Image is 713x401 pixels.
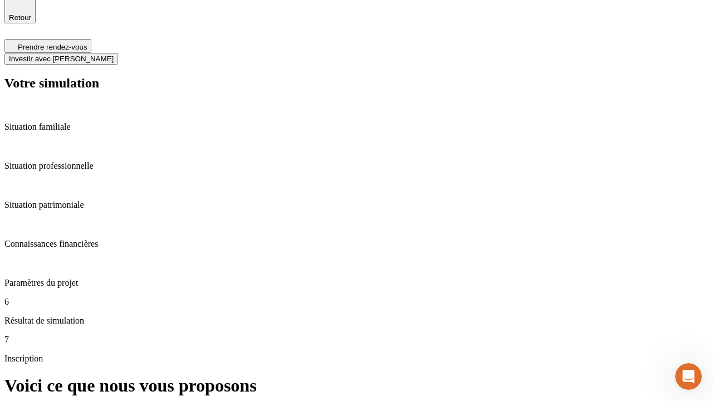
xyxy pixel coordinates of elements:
[4,161,709,171] p: Situation professionnelle
[4,239,709,249] p: Connaissances financières
[9,13,31,22] span: Retour
[9,55,114,63] span: Investir avec [PERSON_NAME]
[4,39,91,53] button: Prendre rendez-vous
[18,43,87,51] span: Prendre rendez-vous
[4,200,709,210] p: Situation patrimoniale
[675,363,702,390] iframe: Intercom live chat
[4,53,118,65] button: Investir avec [PERSON_NAME]
[4,297,709,307] p: 6
[4,335,709,345] p: 7
[4,122,709,132] p: Situation familiale
[4,76,709,91] h2: Votre simulation
[4,375,709,396] h1: Voici ce que nous vous proposons
[4,316,709,326] p: Résultat de simulation
[4,354,709,364] p: Inscription
[4,278,709,288] p: Paramètres du projet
